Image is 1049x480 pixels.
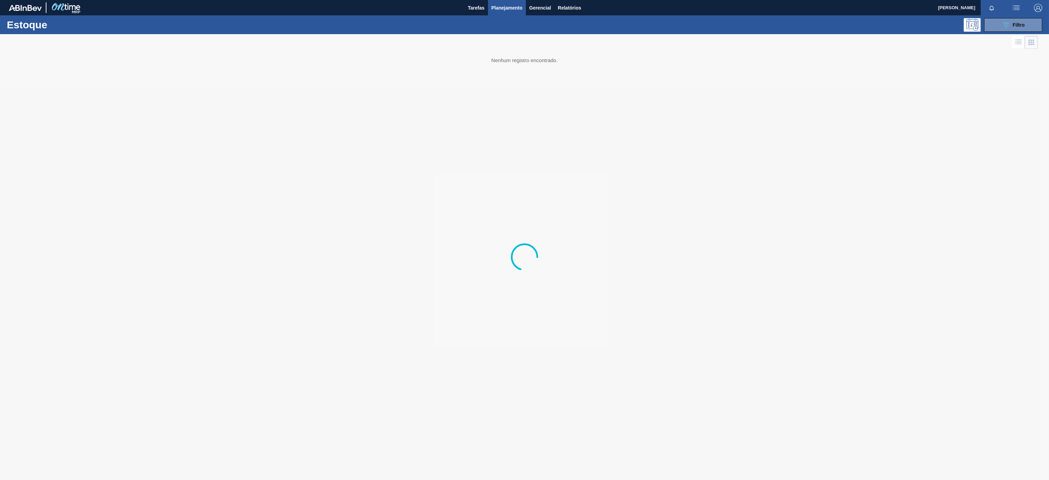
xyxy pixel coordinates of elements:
img: Logout [1034,4,1042,12]
span: Gerencial [529,4,551,12]
h1: Estoque [7,21,115,29]
span: Relatórios [558,4,581,12]
button: Filtro [984,18,1042,32]
span: Filtro [1013,22,1025,28]
span: Tarefas [468,4,485,12]
span: Planejamento [491,4,522,12]
img: userActions [1012,4,1020,12]
div: Pogramando: nenhum usuário selecionado [964,18,981,32]
button: Notificações [981,3,1003,13]
img: TNhmsLtSVTkK8tSr43FrP2fwEKptu5GPRR3wAAAABJRU5ErkJggg== [9,5,42,11]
